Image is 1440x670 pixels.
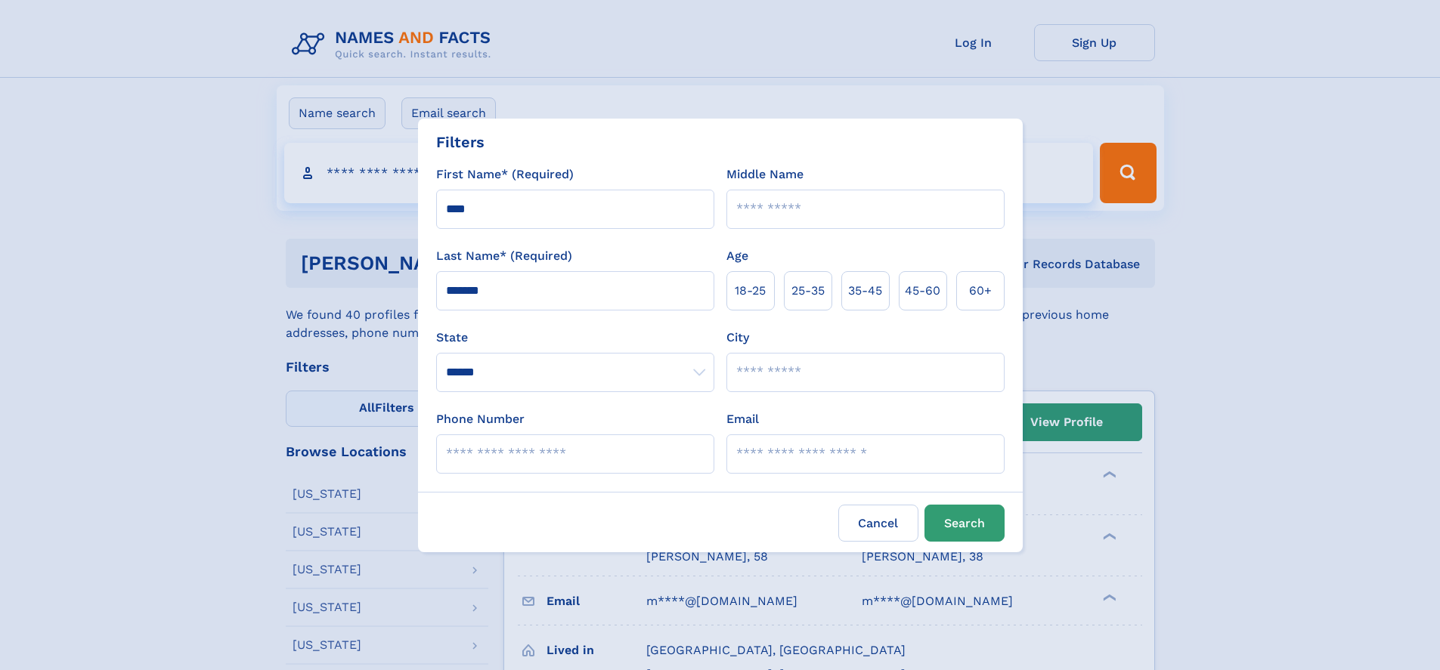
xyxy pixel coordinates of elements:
label: Email [726,410,759,428]
div: Filters [436,131,485,153]
label: Age [726,247,748,265]
span: 25‑35 [791,282,825,300]
label: City [726,329,749,347]
span: 18‑25 [735,282,766,300]
label: Middle Name [726,165,804,184]
button: Search [924,505,1005,542]
span: 45‑60 [905,282,940,300]
label: State [436,329,714,347]
span: 35‑45 [848,282,882,300]
label: Cancel [838,505,918,542]
label: Phone Number [436,410,525,428]
label: Last Name* (Required) [436,247,572,265]
label: First Name* (Required) [436,165,574,184]
span: 60+ [969,282,992,300]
